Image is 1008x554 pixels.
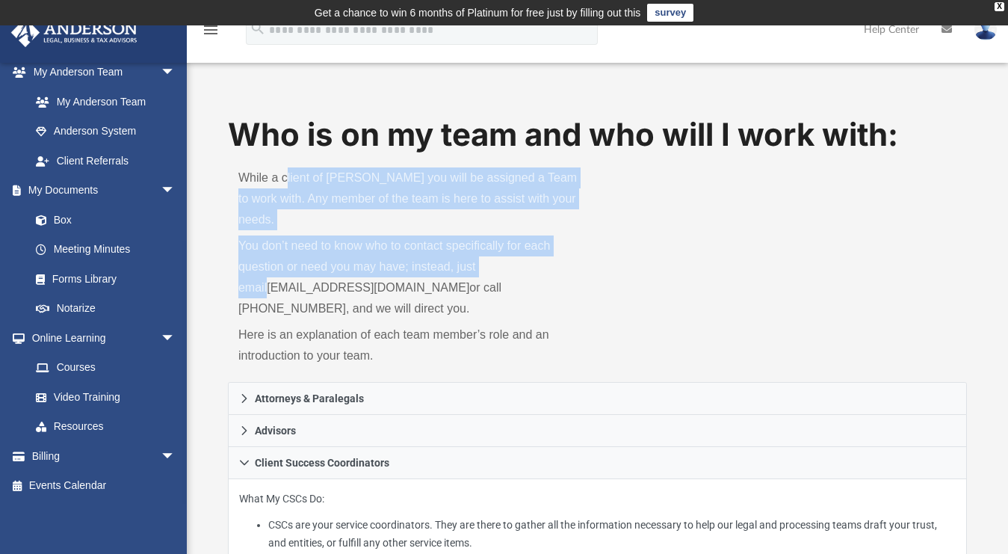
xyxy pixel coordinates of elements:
a: Billingarrow_drop_down [10,441,198,471]
h1: Who is on my team and who will I work with: [228,113,967,157]
a: Video Training [21,382,183,412]
span: Attorneys & Paralegals [255,393,364,404]
li: CSCs are your service coordinators. They are there to gather all the information necessary to hel... [268,516,956,553]
a: My Documentsarrow_drop_down [10,176,191,206]
span: arrow_drop_down [161,176,191,206]
a: My Anderson Teamarrow_drop_down [10,58,191,87]
a: Resources [21,412,191,442]
div: close [995,2,1004,11]
a: Notarize [21,294,191,324]
p: You don’t need to know who to contact specifically for each question or need you may have; instea... [238,236,587,319]
span: Client Success Coordinators [255,458,389,468]
p: What My CSCs Do: [239,490,956,553]
a: My Anderson Team [21,87,183,117]
div: Get a chance to win 6 months of Platinum for free just by filling out this [315,4,641,22]
i: menu [202,21,220,39]
p: Here is an explanation of each team member’s role and an introduction to your team. [238,324,587,366]
a: [EMAIL_ADDRESS][DOMAIN_NAME] [267,281,469,294]
img: Anderson Advisors Platinum Portal [7,18,142,47]
i: search [250,20,266,37]
a: Box [21,205,183,235]
a: Online Learningarrow_drop_down [10,323,191,353]
p: While a client of [PERSON_NAME] you will be assigned a Team to work with. Any member of the team ... [238,167,587,230]
a: Meeting Minutes [21,235,191,265]
a: Client Success Coordinators [228,447,967,479]
a: Anderson System [21,117,191,147]
img: User Pic [974,19,997,40]
a: survey [647,4,693,22]
a: Courses [21,353,191,383]
a: Events Calendar [10,471,198,501]
a: Advisors [228,415,967,447]
a: menu [202,28,220,39]
a: Client Referrals [21,146,191,176]
span: arrow_drop_down [161,441,191,472]
a: Forms Library [21,264,183,294]
a: Attorneys & Paralegals [228,382,967,415]
span: arrow_drop_down [161,323,191,354]
span: arrow_drop_down [161,58,191,88]
span: Advisors [255,425,296,436]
